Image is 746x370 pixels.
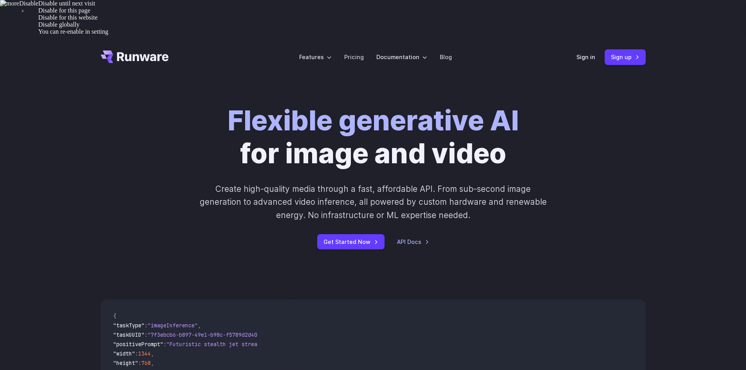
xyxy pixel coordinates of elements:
span: : [145,331,148,338]
span: "Futuristic stealth jet streaking through a neon-lit cityscape with glowing purple exhaust" [166,341,452,348]
span: 1344 [138,350,151,357]
span: "taskUUID" [113,331,145,338]
a: API Docs [397,237,429,246]
a: Pricing [344,52,364,61]
span: , [151,350,154,357]
span: "imageInference" [148,322,198,329]
span: { [113,312,116,319]
span: : [135,350,138,357]
a: Sign in [576,52,595,61]
label: Features [299,52,332,61]
span: , [198,322,201,329]
span: : [145,322,148,329]
a: Blog [440,52,452,61]
a: Get Started Now [317,234,385,249]
a: Sign up [605,49,646,65]
a: Go to / [101,51,169,63]
strong: Flexible generative AI [228,104,519,137]
p: Create high-quality media through a fast, affordable API. From sub-second image generation to adv... [199,182,547,222]
span: 768 [141,359,151,366]
span: , [151,359,154,366]
span: "width" [113,350,135,357]
span: "positivePrompt" [113,341,163,348]
label: Documentation [376,52,427,61]
span: "taskType" [113,322,145,329]
span: : [163,341,166,348]
span: "height" [113,359,138,366]
span: "7f3ebcb6-b897-49e1-b98c-f5789d2d40d7" [148,331,267,338]
h1: for image and video [228,104,519,170]
span: : [138,359,141,366]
